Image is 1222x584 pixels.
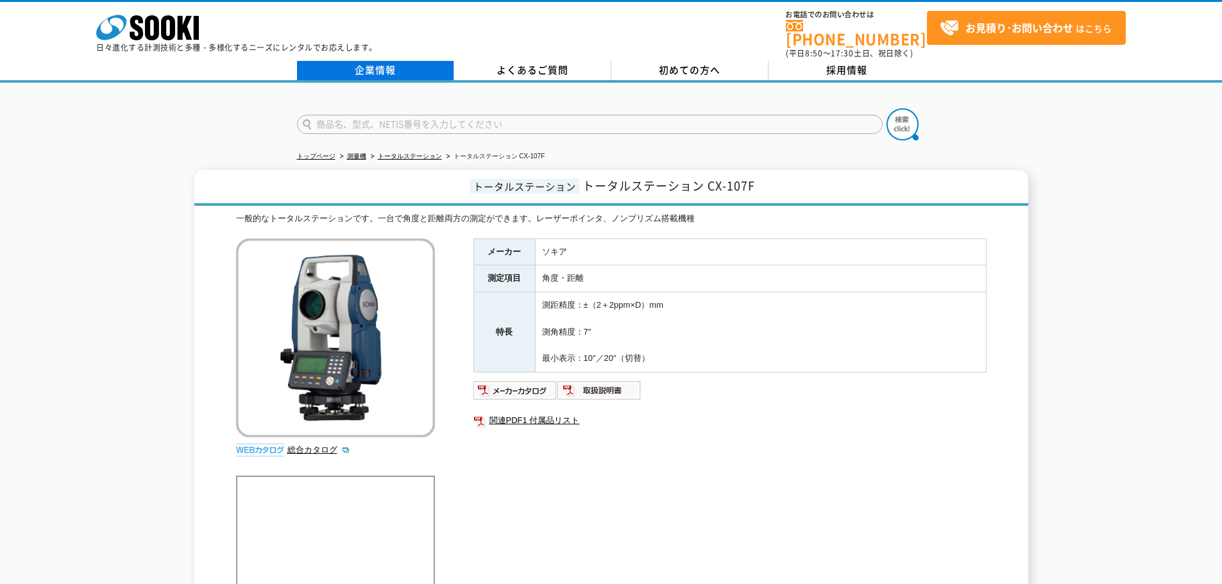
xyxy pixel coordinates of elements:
[927,11,1126,45] a: お見積り･お問い合わせはこちら
[887,108,919,140] img: btn_search.png
[378,153,442,160] a: トータルステーション
[768,61,926,80] a: 採用情報
[786,20,927,46] a: [PHONE_NUMBER]
[347,153,366,160] a: 測量機
[297,61,454,80] a: 企業情報
[473,412,987,429] a: 関連PDF1 付属品リスト
[96,44,377,51] p: 日々進化する計測技術と多種・多様化するニーズにレンタルでお応えします。
[236,444,284,456] img: webカタログ
[557,380,641,401] img: 取扱説明書
[805,47,823,59] span: 8:50
[297,153,335,160] a: トップページ
[940,19,1112,38] span: はこちら
[786,47,913,59] span: (平日 ～ 土日、祝日除く)
[659,63,720,77] span: 初めての方へ
[582,177,755,194] span: トータルステーション CX-107F
[473,265,535,292] th: 測定項目
[454,61,611,80] a: よくあるご質問
[557,388,641,398] a: 取扱説明書
[535,292,986,372] td: 測距精度：±（2＋2ppm×D）mm 測角精度：7″ 最小表示：10″／20″（切替）
[470,179,579,194] span: トータルステーション
[473,238,535,265] th: メーカー
[236,238,435,437] img: トータルステーション CX-107F
[473,292,535,372] th: 特長
[236,212,987,226] div: 一般的なトータルステーションです。一台で角度と距離両方の測定ができます。レーザーポインタ、ノンプリズム搭載機種
[786,11,927,19] span: お電話でのお問い合わせは
[535,238,986,265] td: ソキア
[473,388,557,398] a: メーカーカタログ
[297,115,883,134] input: 商品名、型式、NETIS番号を入力してください
[831,47,854,59] span: 17:30
[444,150,545,163] li: トータルステーション CX-107F
[535,265,986,292] td: 角度・距離
[611,61,768,80] a: 初めての方へ
[287,445,350,455] a: 総合カタログ
[965,20,1073,35] strong: お見積り･お問い合わせ
[473,380,557,401] img: メーカーカタログ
